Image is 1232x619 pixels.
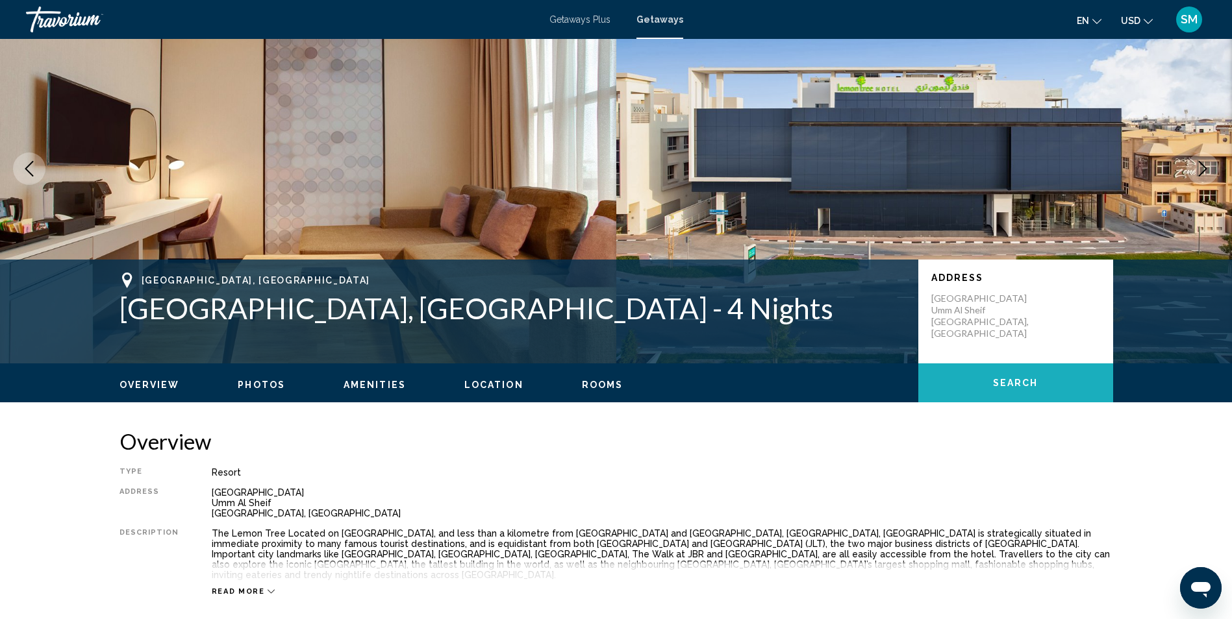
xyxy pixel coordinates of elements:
span: Read more [212,587,265,596]
p: Address [931,273,1100,283]
div: Resort [212,467,1113,478]
span: Amenities [344,380,406,390]
button: Overview [119,379,180,391]
button: Amenities [344,379,406,391]
span: [GEOGRAPHIC_DATA], [GEOGRAPHIC_DATA] [142,275,370,285]
a: Getaways Plus [549,14,610,25]
button: Photos [238,379,285,391]
span: en [1077,16,1089,26]
button: User Menu [1172,6,1206,33]
button: Next image [1187,152,1219,185]
div: Description [119,528,179,580]
button: Location [464,379,523,391]
span: Rooms [582,380,623,390]
span: Location [464,380,523,390]
button: Search [918,363,1113,402]
span: Photos [238,380,285,390]
div: Address [119,487,179,518]
button: Previous image [13,152,45,185]
p: [GEOGRAPHIC_DATA] Umm Al Sheif [GEOGRAPHIC_DATA], [GEOGRAPHIC_DATA] [931,293,1035,339]
button: Read more [212,587,275,596]
h1: [GEOGRAPHIC_DATA], [GEOGRAPHIC_DATA] - 4 Nights [119,291,905,325]
span: Search [993,378,1038,389]
button: Change currency [1121,11,1153,30]
a: Travorium [26,6,536,32]
iframe: Button to launch messaging window [1180,567,1222,609]
button: Change language [1077,11,1101,30]
button: Rooms [582,379,623,391]
h2: Overview [119,428,1113,454]
span: USD [1121,16,1140,26]
span: SM [1181,13,1198,26]
div: Type [119,467,179,478]
div: The Lemon Tree Located on [GEOGRAPHIC_DATA], and less than a kilometre from [GEOGRAPHIC_DATA] and... [212,528,1113,580]
span: Overview [119,380,180,390]
div: [GEOGRAPHIC_DATA] Umm Al Sheif [GEOGRAPHIC_DATA], [GEOGRAPHIC_DATA] [212,487,1113,518]
a: Getaways [636,14,683,25]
